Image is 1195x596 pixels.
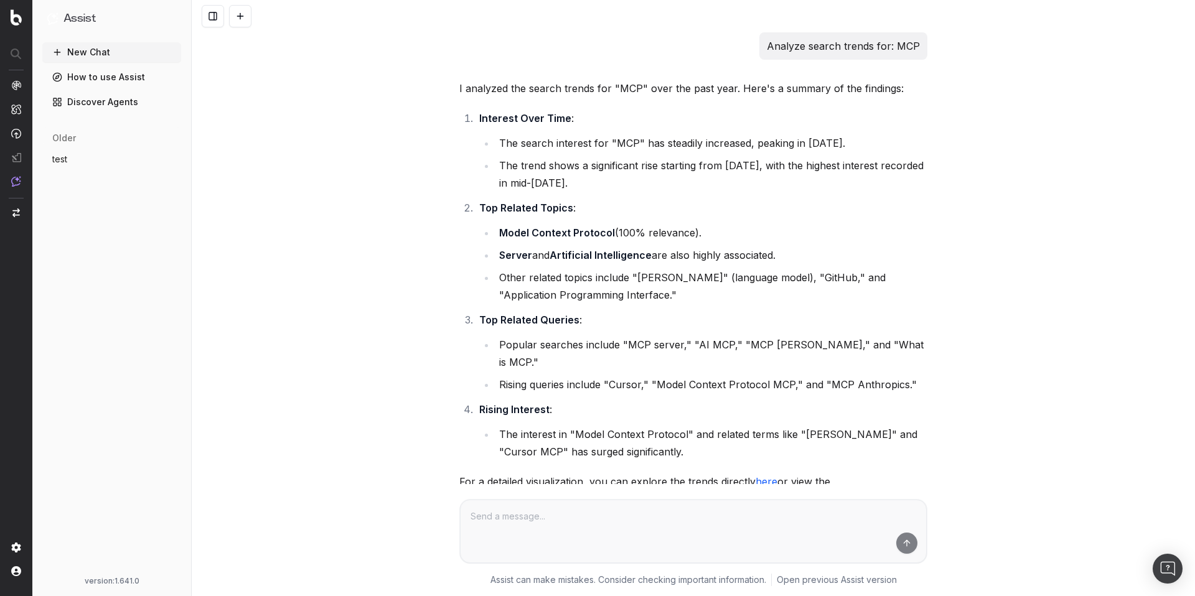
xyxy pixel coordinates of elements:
[495,426,927,460] li: The interest in "Model Context Protocol" and related terms like "[PERSON_NAME]" and "Cursor MCP" ...
[11,566,21,576] img: My account
[495,376,927,393] li: Rising queries include "Cursor," "Model Context Protocol MCP," and "MCP Anthropics."
[490,574,766,586] p: Assist can make mistakes. Consider checking important information.
[459,473,927,508] p: For a detailed visualization, you can explore the trends directly or view the . Let me know if yo...
[479,314,579,326] strong: Top Related Queries
[63,10,96,27] h1: Assist
[495,246,927,264] li: and are also highly associated.
[11,176,21,187] img: Assist
[11,128,21,139] img: Activation
[476,109,927,192] li: :
[495,157,927,192] li: The trend shows a significant rise starting from [DATE], with the highest interest recorded in mi...
[11,9,22,26] img: Botify logo
[479,112,571,124] strong: Interest Over Time
[495,134,927,152] li: The search interest for "MCP" has steadily increased, peaking in [DATE].
[476,401,927,460] li: :
[42,67,181,87] a: How to use Assist
[42,42,181,62] button: New Chat
[47,12,59,24] img: Assist
[495,336,927,371] li: Popular searches include "MCP server," "AI MCP," "MCP [PERSON_NAME]," and "What is MCP."
[479,202,573,214] strong: Top Related Topics
[495,224,927,241] li: (100% relevance).
[459,80,927,97] p: I analyzed the search trends for "MCP" over the past year. Here's a summary of the findings:
[495,269,927,304] li: Other related topics include "[PERSON_NAME]" (language model), "GitHub," and "Application Program...
[11,80,21,90] img: Analytics
[42,149,181,169] button: test
[767,37,920,55] p: Analyze search trends for: MCP
[47,10,176,27] button: Assist
[499,249,532,261] strong: Server
[476,199,927,304] li: :
[12,208,20,217] img: Switch project
[52,132,76,144] span: older
[11,104,21,114] img: Intelligence
[550,249,652,261] strong: Artificial Intelligence
[42,92,181,112] a: Discover Agents
[479,403,550,416] strong: Rising Interest
[756,475,777,488] a: here
[441,85,452,97] img: Botify assist logo
[1153,554,1183,584] div: Open Intercom Messenger
[499,226,615,239] strong: Model Context Protocol
[11,152,21,162] img: Studio
[11,542,21,552] img: Setting
[47,576,176,586] div: version: 1.641.0
[52,153,67,165] span: test
[476,311,927,393] li: :
[777,574,897,586] a: Open previous Assist version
